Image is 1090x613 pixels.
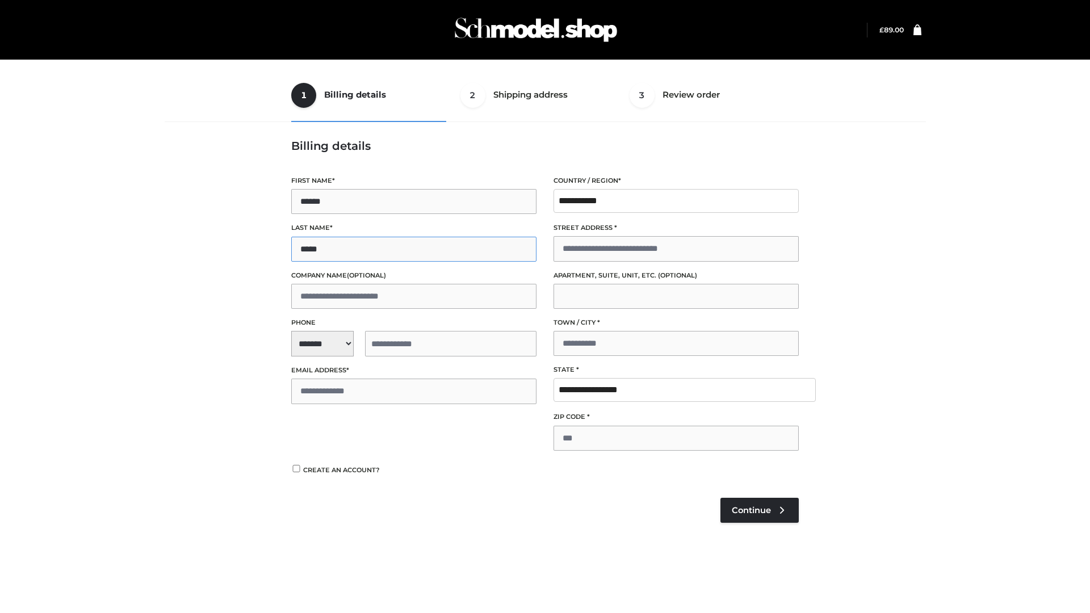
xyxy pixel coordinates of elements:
label: Email address [291,365,536,376]
a: Continue [720,498,799,523]
span: £ [879,26,884,34]
img: Schmodel Admin 964 [451,7,621,52]
span: (optional) [347,271,386,279]
a: £89.00 [879,26,904,34]
label: ZIP Code [554,412,799,422]
label: First name [291,175,536,186]
span: (optional) [658,271,697,279]
span: Create an account? [303,466,380,474]
input: Create an account? [291,465,301,472]
bdi: 89.00 [879,26,904,34]
label: Company name [291,270,536,281]
label: Last name [291,222,536,233]
label: Street address [554,222,799,233]
h3: Billing details [291,139,799,153]
span: Continue [732,505,771,515]
label: Apartment, suite, unit, etc. [554,270,799,281]
label: Phone [291,317,536,328]
label: Town / City [554,317,799,328]
label: Country / Region [554,175,799,186]
label: State [554,364,799,375]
